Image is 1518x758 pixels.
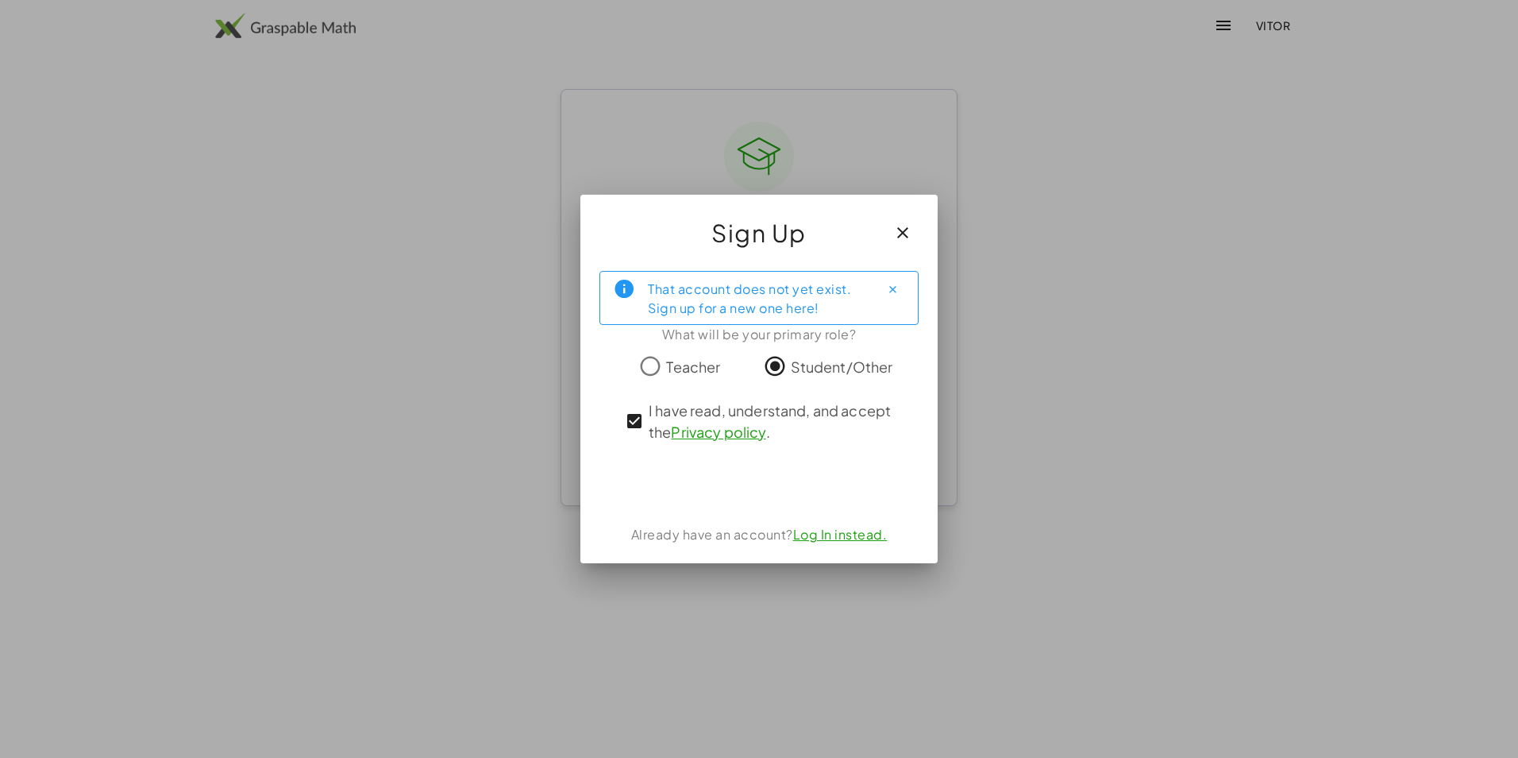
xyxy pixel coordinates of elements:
iframe: Botão "Fazer login com o Google" [672,466,846,501]
button: Close [880,277,905,302]
div: What will be your primary role? [599,325,919,344]
a: Log In instead. [793,526,888,543]
span: Sign Up [711,214,807,252]
span: Teacher [666,356,720,377]
div: That account does not yet exist. Sign up for a new one here! [648,278,867,318]
span: Student/Other [791,356,893,377]
div: Already have an account? [599,525,919,544]
span: I have read, understand, and accept the . [649,400,898,443]
a: Privacy policy [671,423,765,441]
